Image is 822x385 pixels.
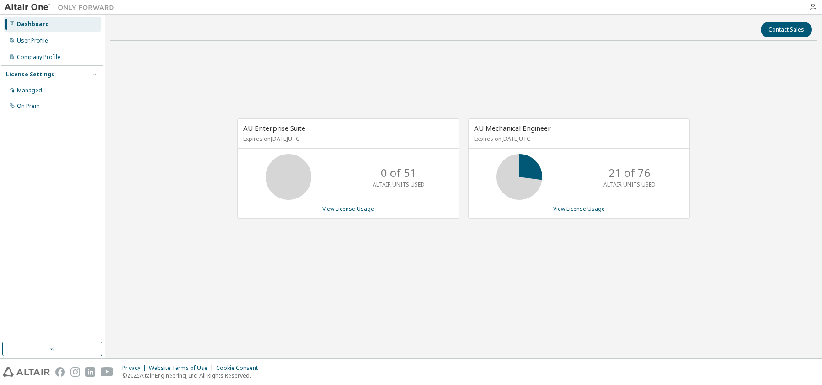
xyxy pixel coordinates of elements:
[17,37,48,44] div: User Profile
[122,364,149,372] div: Privacy
[553,205,605,213] a: View License Usage
[70,367,80,377] img: instagram.svg
[474,135,682,143] p: Expires on [DATE] UTC
[3,367,50,377] img: altair_logo.svg
[17,87,42,94] div: Managed
[5,3,119,12] img: Altair One
[55,367,65,377] img: facebook.svg
[243,135,451,143] p: Expires on [DATE] UTC
[122,372,263,380] p: © 2025 Altair Engineering, Inc. All Rights Reserved.
[603,181,656,188] p: ALTAIR UNITS USED
[381,165,416,181] p: 0 of 51
[17,53,60,61] div: Company Profile
[149,364,216,372] div: Website Terms of Use
[322,205,374,213] a: View License Usage
[216,364,263,372] div: Cookie Consent
[6,71,54,78] div: License Settings
[474,123,551,133] span: AU Mechanical Engineer
[85,367,95,377] img: linkedin.svg
[373,181,425,188] p: ALTAIR UNITS USED
[608,165,651,181] p: 21 of 76
[101,367,114,377] img: youtube.svg
[243,123,305,133] span: AU Enterprise Suite
[17,102,40,110] div: On Prem
[17,21,49,28] div: Dashboard
[761,22,812,37] button: Contact Sales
